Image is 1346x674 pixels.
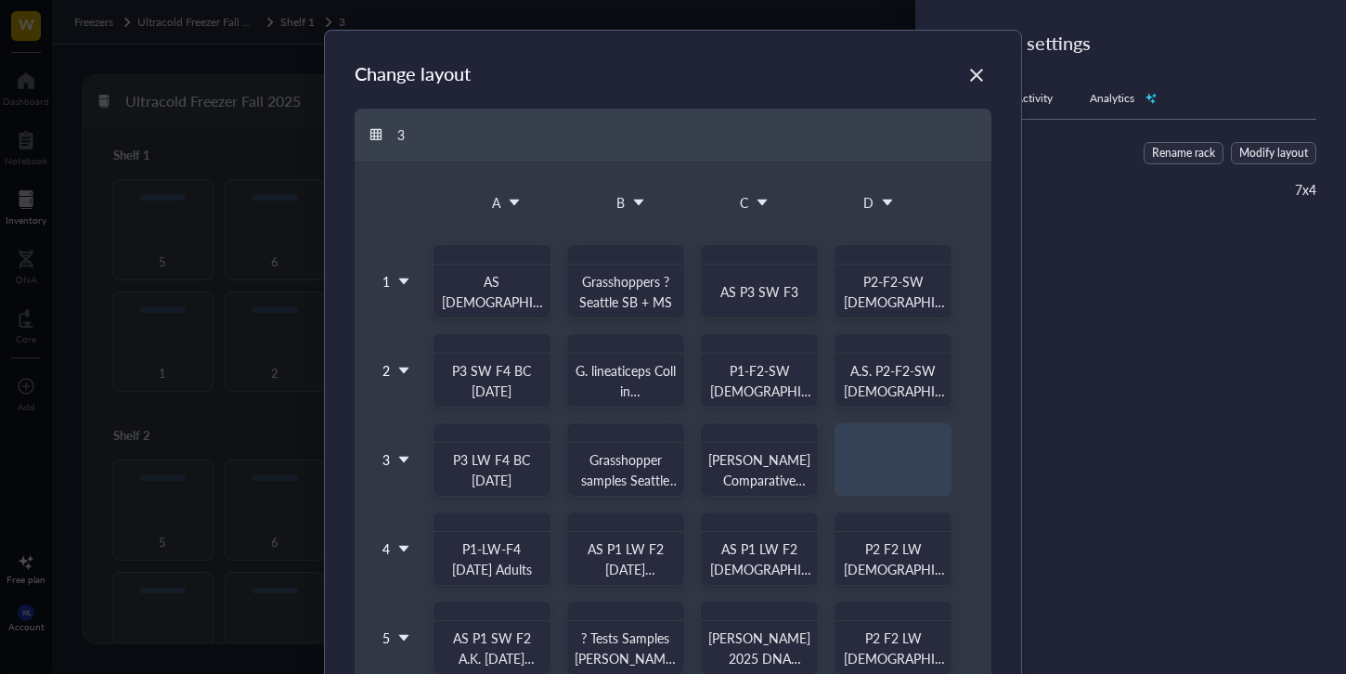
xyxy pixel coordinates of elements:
button: Close [962,60,991,90]
div: [PERSON_NAME] Comparative Experiment RNA Extract #12 [706,447,810,493]
div: P2-F2-SW [DEMOGRAPHIC_DATA] MS [DATE] A.S. [832,241,954,322]
span: 4 [382,538,390,560]
div: AS P1 LW F2 [DATE] [DEMOGRAPHIC_DATA] [573,536,677,582]
span: 5 [382,627,390,649]
div: P3 LW F4 BC [DATE] [431,420,553,500]
div: P3 LW F4 BC [DATE] [439,447,543,493]
span: 1 [382,270,390,292]
div: P1-LW-F4 [DATE] Adults [439,536,543,582]
div: AS P1 SW F2 A.K. [DATE] [DEMOGRAPHIC_DATA] [439,625,543,671]
div: [PERSON_NAME] 2025 DNA Extracts PRFB [706,625,810,671]
div: D [863,192,874,213]
div: P2 F2 LW [DEMOGRAPHIC_DATA] M.L. [DATE] AS [832,509,954,590]
div: AS P3 SW F3 [698,241,821,322]
div: Change layout [355,60,471,86]
div: C [740,192,748,213]
div: P1-LW-F4 [DATE] Adults [431,509,553,590]
div: P2 F2 LW [DEMOGRAPHIC_DATA] M.L. [DATE] [841,625,945,671]
div: Grasshoppers ? Seattle SB + MS [564,241,687,322]
div: P1-F2-SW [DEMOGRAPHIC_DATA] M.K. [DATE] HS [706,357,810,404]
div: AS [DEMOGRAPHIC_DATA] P2 LW F4 [439,268,543,315]
div: Grasshoppers ? Seattle SB + MS [573,268,677,315]
div: A [492,192,500,213]
div: P2 F2 LW [DEMOGRAPHIC_DATA] M.L. [DATE] AS [841,536,945,582]
span: 3 [397,125,405,144]
div: AS P1 LW F2 [DEMOGRAPHIC_DATA] MS [DATE] [698,509,821,590]
div: A.S. P2-F2-SW [DEMOGRAPHIC_DATA], M.S. [DATE] [841,357,945,404]
div: P3 SW F4 BC [DATE] [431,331,553,411]
div: Grasshopper samples Seattle [PERSON_NAME] + [PERSON_NAME] [573,447,677,493]
span: 2 [382,359,390,382]
div: P2-F2-SW [DEMOGRAPHIC_DATA] MS [DATE] A.S. [841,268,945,315]
div: G. lineaticeps Coll in [GEOGRAPHIC_DATA] [DATE] n=22 [564,331,687,411]
div: AS [DEMOGRAPHIC_DATA] P2 LW F4 [431,241,553,322]
div: AS P3 SW F3 [719,279,798,303]
div: A.S. P2-F2-SW [DEMOGRAPHIC_DATA], M.S. [DATE] [832,331,954,411]
div: G. lineaticeps Coll in [GEOGRAPHIC_DATA] [DATE] n=22 [573,357,677,404]
div: AS P1 LW F2 [DEMOGRAPHIC_DATA] MS [DATE] [706,536,810,582]
span: Close [962,64,991,86]
div: ? Tests Samples [PERSON_NAME] + [PERSON_NAME] [GEOGRAPHIC_DATA] [573,625,677,671]
div: Grasshopper samples Seattle [PERSON_NAME] + [PERSON_NAME] [564,420,687,500]
span: 3 [382,448,390,471]
div: [PERSON_NAME] Comparative Experiment RNA Extract #12 [698,420,821,500]
div: AS P1 LW F2 [DATE] [DEMOGRAPHIC_DATA] [564,509,687,590]
div: P3 SW F4 BC [DATE] [439,357,543,404]
div: B [616,192,625,213]
div: P1-F2-SW [DEMOGRAPHIC_DATA] M.K. [DATE] HS [698,331,821,411]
